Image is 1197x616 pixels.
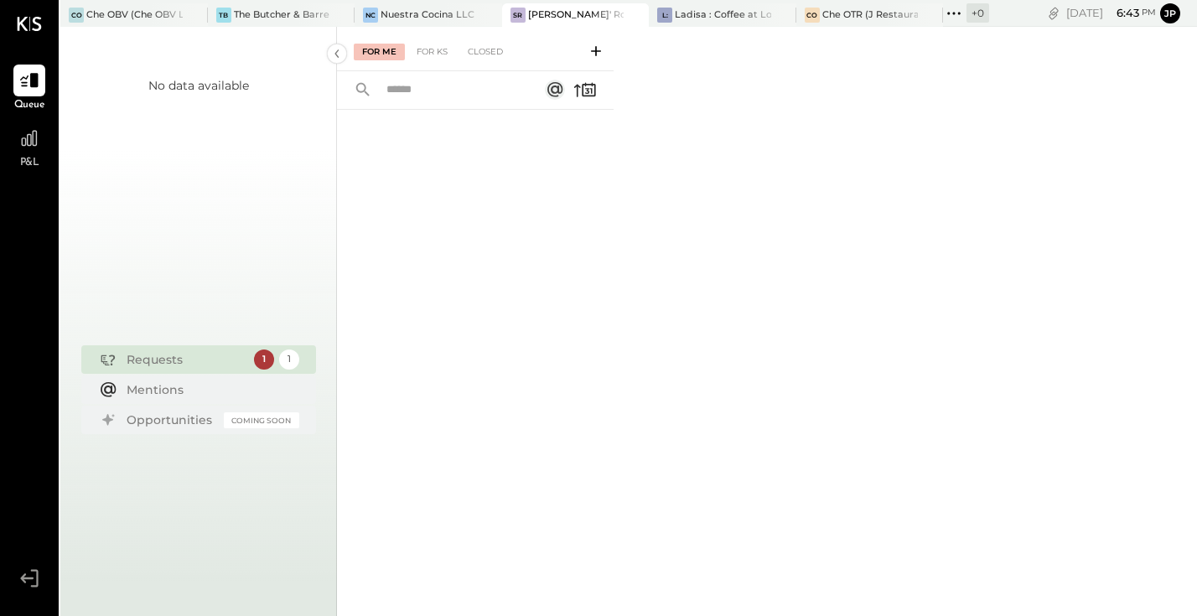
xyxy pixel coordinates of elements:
[1045,4,1062,22] div: copy link
[216,8,231,23] div: TB
[127,412,215,428] div: Opportunities
[234,8,330,22] div: The Butcher & Barrel (L Argento LLC) - [GEOGRAPHIC_DATA]
[1,122,58,171] a: P&L
[1,65,58,113] a: Queue
[148,77,249,94] div: No data available
[14,98,45,113] span: Queue
[657,8,672,23] div: L:
[254,349,274,370] div: 1
[86,8,183,22] div: Che OBV (Che OBV LLC) - Ignite
[363,8,378,23] div: NC
[675,8,771,22] div: Ladisa : Coffee at Lola's
[1106,5,1139,21] span: 6 : 43
[69,8,84,23] div: CO
[510,8,526,23] div: SR
[127,351,246,368] div: Requests
[279,349,299,370] div: 1
[805,8,820,23] div: CO
[381,8,477,22] div: Nuestra Cocina LLC - [GEOGRAPHIC_DATA]
[127,381,291,398] div: Mentions
[224,412,299,428] div: Coming Soon
[354,44,405,60] div: For Me
[966,3,989,23] div: + 0
[1160,3,1180,23] button: jp
[822,8,919,22] div: Che OTR (J Restaurant LLC) - Ignite
[20,156,39,171] span: P&L
[1066,5,1156,21] div: [DATE]
[408,44,456,60] div: For KS
[528,8,624,22] div: [PERSON_NAME]' Rooftop - Ignite
[459,44,511,60] div: Closed
[1142,7,1156,18] span: pm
